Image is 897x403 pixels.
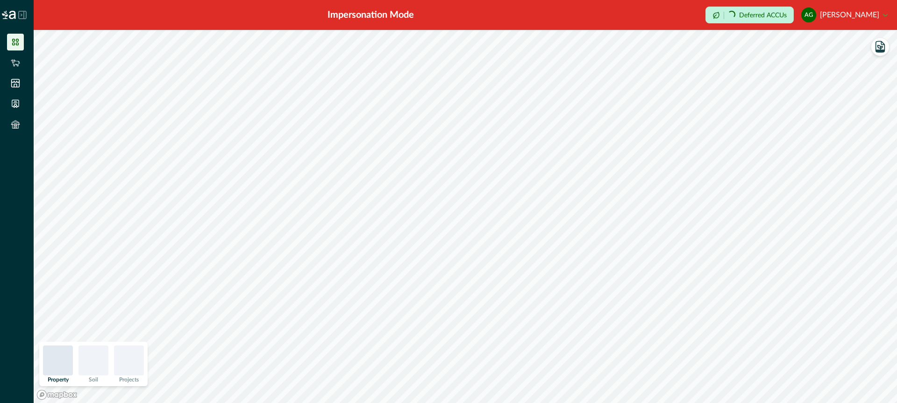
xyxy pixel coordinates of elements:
[34,30,897,403] canvas: Map
[801,4,888,26] button: adam gunthorpe[PERSON_NAME]
[739,12,787,19] p: Deferred ACCUs
[327,8,414,22] div: Impersonation Mode
[48,377,69,382] p: Property
[89,377,98,382] p: Soil
[36,389,78,400] a: Mapbox logo
[119,377,139,382] p: Projects
[2,11,16,19] img: Logo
